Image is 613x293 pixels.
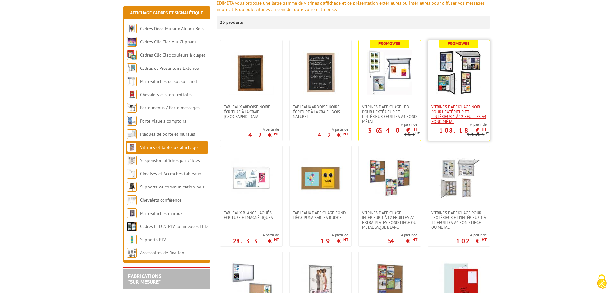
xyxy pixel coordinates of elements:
a: Cadres Clic-Clac Alu Clippant [140,39,196,45]
img: Chevalets et stop trottoirs [127,90,137,99]
sup: HT [343,237,348,243]
span: A partir de [248,127,279,132]
img: Accessoires de fixation [127,248,137,258]
a: VITRINES D'AFFICHAGE NOIR POUR L'EXTÉRIEUR ET L'INTÉRIEUR 1 À 12 FEUILLES A4 FOND MÉTAL [428,105,490,124]
sup: HT [413,126,417,132]
sup: HT [343,131,348,137]
a: Plaques de porte et murales [140,131,195,137]
span: Vitrines d'affichage pour l'extérieur et l'intérieur 1 à 12 feuilles A4 fond liège ou métal [431,210,487,230]
img: Vitrines d'affichage intérieur 1 à 12 feuilles A4 extra-plates fond liège ou métal laqué blanc [367,156,412,201]
span: A partir de [456,233,487,238]
a: Porte-menus / Porte-messages [140,105,200,111]
span: VITRINES D'AFFICHAGE NOIR POUR L'EXTÉRIEUR ET L'INTÉRIEUR 1 À 12 FEUILLES A4 FOND MÉTAL [431,105,487,124]
button: Cookies (fenêtre modale) [590,271,613,293]
span: Tableaux blancs laqués écriture et magnétiques [224,210,279,220]
img: Porte-visuels comptoirs [127,116,137,126]
a: Accessoires de fixation [140,250,184,256]
img: Porte-affiches muraux [127,208,137,218]
p: 28.33 € [233,239,279,243]
img: Tableaux Ardoise Noire écriture à la craie - Bois Foncé [229,50,274,95]
img: Vitrines d'affichage pour l'extérieur et l'intérieur 1 à 12 feuilles A4 fond liège ou métal [436,156,481,201]
sup: HT [482,126,487,132]
p: 19 € [320,239,348,243]
a: Cadres Deco Muraux Alu ou Bois [140,26,204,32]
img: Cookies (fenêtre modale) [594,274,610,290]
img: Supports de communication bois [127,182,137,192]
img: Cadres Clic-Clac couleurs à clapet [127,50,137,60]
img: Supports PLV [127,235,137,244]
a: Affichage Cadres et Signalétique [130,10,203,16]
span: A partir de [359,122,417,127]
b: Promoweb [378,41,401,46]
p: 102 € [456,239,487,243]
a: Vitrines d'affichage LED pour l'extérieur et l'intérieur feuilles A4 fond métal [359,105,421,124]
p: 406 € [404,132,420,137]
a: Chevalets et stop trottoirs [140,92,192,97]
a: Porte-visuels comptoirs [140,118,186,124]
span: A partir de [233,233,279,238]
a: Cadres et Présentoirs Extérieur [140,65,201,71]
p: 42 € [318,133,348,137]
img: VITRINES D'AFFICHAGE NOIR POUR L'EXTÉRIEUR ET L'INTÉRIEUR 1 À 12 FEUILLES A4 FOND MÉTAL [436,50,481,95]
img: Porte-menus / Porte-messages [127,103,137,113]
b: Promoweb [448,41,470,46]
a: Cadres Clic-Clac couleurs à clapet [140,52,205,58]
img: Tableaux Ardoise Noire écriture à la craie - Bois Naturel [298,50,343,95]
a: Porte-affiches de sol sur pied [140,78,197,84]
sup: HT [274,131,279,137]
span: A partir de [318,127,348,132]
a: Cadres LED & PLV lumineuses LED [140,224,208,229]
span: Vitrines d'affichage LED pour l'extérieur et l'intérieur feuilles A4 fond métal [362,105,417,124]
img: Chevalets conférence [127,195,137,205]
img: Cimaises et Accroches tableaux [127,169,137,179]
sup: HT [413,237,417,243]
sup: HT [415,131,420,135]
a: Chevalets conférence [140,197,181,203]
span: Vitrines d'affichage intérieur 1 à 12 feuilles A4 extra-plates fond liège ou métal laqué blanc [362,210,417,230]
img: Cadres Deco Muraux Alu ou Bois [127,24,137,33]
span: Tableaux d'affichage fond liège punaisables Budget [293,210,348,220]
p: 23 produits [220,16,244,29]
a: Cimaises et Accroches tableaux [140,171,201,177]
img: Porte-affiches de sol sur pied [127,77,137,86]
p: 365.40 € [368,128,417,132]
img: Tableaux blancs laqués écriture et magnétiques [229,156,274,201]
sup: HT [482,237,487,243]
img: Tableaux d'affichage fond liège punaisables Budget [298,156,343,201]
span: A partir de [388,233,417,238]
sup: HT [485,131,489,135]
img: Cadres LED & PLV lumineuses LED [127,222,137,231]
a: Supports de communication bois [140,184,205,190]
a: Supports PLV [140,237,166,243]
img: Cadres Clic-Clac Alu Clippant [127,37,137,47]
a: Vitrines d'affichage pour l'extérieur et l'intérieur 1 à 12 feuilles A4 fond liège ou métal [428,210,490,230]
img: Vitrines d'affichage LED pour l'extérieur et l'intérieur feuilles A4 fond métal [367,50,412,95]
p: 120.20 € [467,132,489,137]
span: Tableaux Ardoise Noire écriture à la craie - Bois Naturel [293,105,348,119]
a: Vitrines et tableaux affichage [140,144,198,150]
a: Tableaux blancs laqués écriture et magnétiques [220,210,282,220]
img: Plaques de porte et murales [127,129,137,139]
a: Porte-affiches muraux [140,210,183,216]
a: Tableaux Ardoise Noire écriture à la craie - Bois Naturel [290,105,351,119]
sup: HT [274,237,279,243]
a: Suspension affiches par câbles [140,158,200,163]
a: Vitrines d'affichage intérieur 1 à 12 feuilles A4 extra-plates fond liège ou métal laqué blanc [359,210,421,230]
p: 54 € [388,239,417,243]
a: FABRICATIONS"Sur Mesure" [128,273,161,285]
img: Cadres et Présentoirs Extérieur [127,63,137,73]
span: A partir de [428,122,487,127]
img: Suspension affiches par câbles [127,156,137,165]
p: 108.18 € [439,128,487,132]
a: Tableaux d'affichage fond liège punaisables Budget [290,210,351,220]
a: Tableaux Ardoise Noire écriture à la craie - [GEOGRAPHIC_DATA] [220,105,282,119]
img: Vitrines et tableaux affichage [127,142,137,152]
p: 42 € [248,133,279,137]
span: A partir de [320,233,348,238]
span: Tableaux Ardoise Noire écriture à la craie - [GEOGRAPHIC_DATA] [224,105,279,119]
